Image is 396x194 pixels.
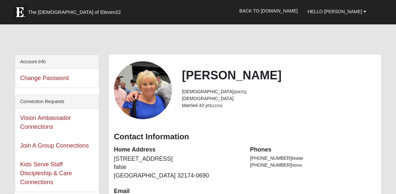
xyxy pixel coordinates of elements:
[303,3,371,20] a: Hello [PERSON_NAME]
[292,156,303,161] span: Mobile
[182,102,376,109] li: Married 43 yrs
[114,61,172,119] a: View Fullsize Photo
[114,155,240,180] dd: [STREET_ADDRESS] false [GEOGRAPHIC_DATA] 32174-0690
[114,132,376,142] h3: Contact Information
[308,9,362,14] span: Hello [PERSON_NAME]
[15,95,99,109] div: Connection Requests
[20,115,71,130] a: Vision Ambassador Connections
[114,146,240,154] dt: Home Address
[28,9,121,15] span: The [DEMOGRAPHIC_DATA] of Eleven22
[250,155,377,162] li: [PHONE_NUMBER]
[20,142,89,149] a: Join A Group Connections
[10,2,142,19] a: The [DEMOGRAPHIC_DATA] of Eleven22
[15,55,99,69] div: Account Info
[20,161,72,185] a: Kids Serve Staff Discipleship & Care Connections
[13,6,26,19] img: Eleven22 logo
[234,3,303,19] a: Back to [DOMAIN_NAME]
[212,104,222,108] small: (12/24)
[182,95,376,102] li: [DEMOGRAPHIC_DATA]
[182,88,376,95] li: [DEMOGRAPHIC_DATA]
[234,90,247,94] small: ([DATE])
[182,68,376,82] h2: [PERSON_NAME]
[250,162,377,169] li: [PHONE_NUMBER]
[250,146,377,154] dt: Phones
[20,75,69,81] a: Change Password
[292,163,302,168] span: Home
